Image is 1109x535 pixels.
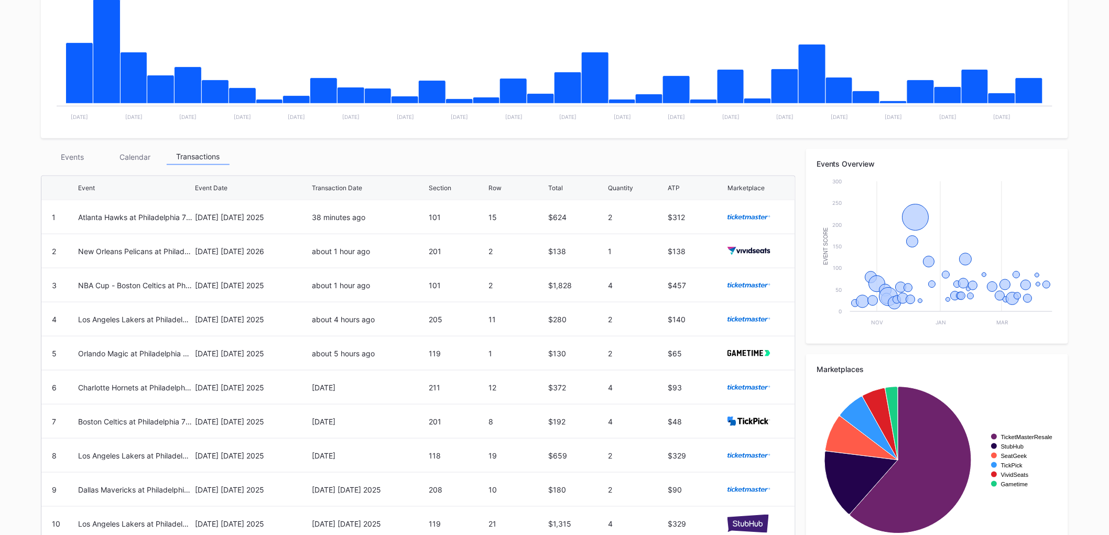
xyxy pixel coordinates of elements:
[668,315,725,324] div: $140
[312,247,426,256] div: about 1 hour ago
[52,451,57,460] div: 8
[52,485,57,494] div: 9
[195,349,309,358] div: [DATE] [DATE] 2025
[668,247,725,256] div: $138
[608,519,665,528] div: 4
[312,281,426,290] div: about 1 hour ago
[167,149,230,165] div: Transactions
[312,485,426,494] div: [DATE] [DATE] 2025
[668,451,725,460] div: $329
[488,247,546,256] div: 2
[312,315,426,324] div: about 4 hours ago
[608,383,665,392] div: 4
[195,519,309,528] div: [DATE] [DATE] 2025
[548,349,605,358] div: $130
[608,315,665,324] div: 2
[823,227,829,265] text: Event Score
[312,417,426,426] div: [DATE]
[608,247,665,256] div: 1
[548,417,605,426] div: $192
[872,319,884,325] text: Nov
[722,114,740,120] text: [DATE]
[195,417,309,426] div: [DATE] [DATE] 2025
[52,247,56,256] div: 2
[488,519,546,528] div: 21
[727,214,770,220] img: ticketmaster.svg
[668,281,725,290] div: $457
[548,519,605,528] div: $1,315
[429,519,486,528] div: 119
[939,114,956,120] text: [DATE]
[817,159,1058,168] div: Events Overview
[488,451,546,460] div: 19
[52,315,57,324] div: 4
[608,451,665,460] div: 2
[312,383,426,392] div: [DATE]
[727,184,765,192] div: Marketplace
[41,149,104,165] div: Events
[429,451,486,460] div: 118
[52,417,56,426] div: 7
[195,281,309,290] div: [DATE] [DATE] 2025
[78,315,192,324] div: Los Angeles Lakers at Philadelphia 76ers
[836,287,842,293] text: 50
[195,315,309,324] div: [DATE] [DATE] 2025
[668,184,680,192] div: ATP
[78,247,192,256] div: New Orleans Pelicans at Philadelphia 76ers
[727,453,770,458] img: ticketmaster.svg
[668,417,725,426] div: $48
[195,184,227,192] div: Event Date
[668,485,725,494] div: $90
[488,485,546,494] div: 10
[994,114,1011,120] text: [DATE]
[727,417,770,425] img: TickPick_logo.svg
[488,383,546,392] div: 12
[1001,434,1052,440] text: TicketMasterResale
[548,281,605,290] div: $1,828
[195,451,309,460] div: [DATE] [DATE] 2025
[397,114,414,120] text: [DATE]
[195,485,309,494] div: [DATE] [DATE] 2025
[727,385,770,390] img: ticketmaster.svg
[52,213,56,222] div: 1
[125,114,143,120] text: [DATE]
[817,176,1058,333] svg: Chart title
[312,184,362,192] div: Transaction Date
[180,114,197,120] text: [DATE]
[78,213,192,222] div: Atlanta Hawks at Philadelphia 76ers
[1001,472,1029,478] text: VividSeats
[548,213,605,222] div: $624
[833,200,842,206] text: 250
[1001,443,1024,450] text: StubHub
[488,184,502,192] div: Row
[429,417,486,426] div: 201
[668,213,725,222] div: $312
[668,114,685,120] text: [DATE]
[488,349,546,358] div: 1
[488,281,546,290] div: 2
[312,519,426,528] div: [DATE] [DATE] 2025
[52,349,57,358] div: 5
[833,222,842,228] text: 200
[548,383,605,392] div: $372
[429,184,451,192] div: Section
[608,281,665,290] div: 4
[429,281,486,290] div: 101
[727,282,770,288] img: ticketmaster.svg
[1001,453,1027,459] text: SeatGeek
[727,350,770,357] img: gametime.svg
[429,213,486,222] div: 101
[195,213,309,222] div: [DATE] [DATE] 2025
[608,349,665,358] div: 2
[52,281,57,290] div: 3
[727,316,770,322] img: ticketmaster.svg
[288,114,306,120] text: [DATE]
[668,349,725,358] div: $65
[78,184,95,192] div: Event
[548,315,605,324] div: $280
[342,114,360,120] text: [DATE]
[52,383,57,392] div: 6
[839,308,842,314] text: 0
[312,213,426,222] div: 38 minutes ago
[78,417,192,426] div: Boston Celtics at Philadelphia 76ers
